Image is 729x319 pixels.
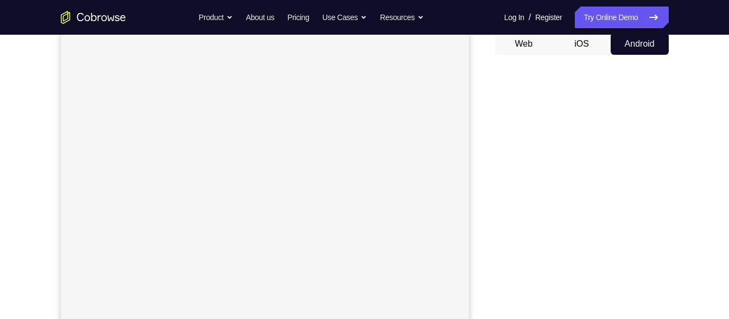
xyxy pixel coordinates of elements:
a: Log In [504,7,524,28]
button: Web [495,33,553,55]
button: Android [611,33,669,55]
button: iOS [553,33,611,55]
a: Try Online Demo [575,7,668,28]
span: / [529,11,531,24]
a: About us [246,7,274,28]
button: Product [199,7,233,28]
a: Pricing [287,7,309,28]
a: Register [535,7,562,28]
button: Resources [380,7,424,28]
a: Go to the home page [61,11,126,24]
button: Use Cases [322,7,367,28]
